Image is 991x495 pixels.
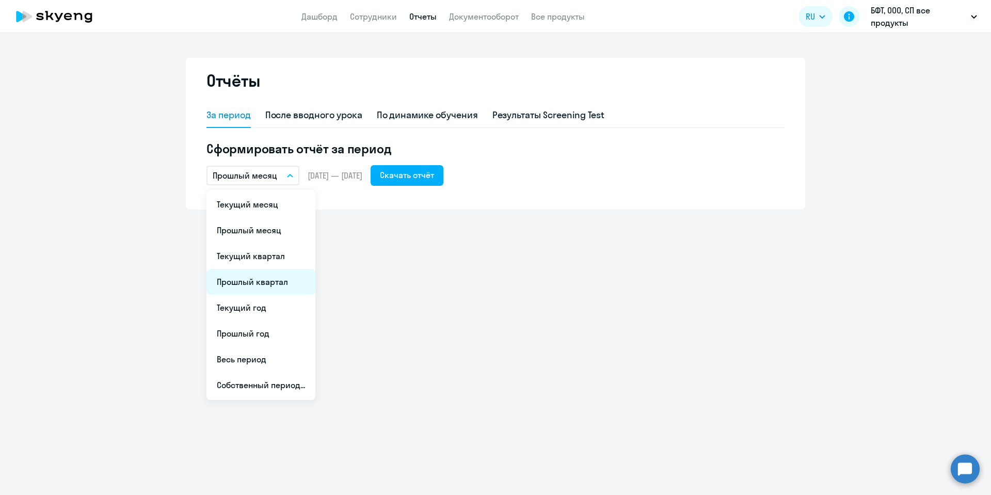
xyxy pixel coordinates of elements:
a: Документооборот [449,11,519,22]
h2: Отчёты [206,70,260,91]
div: Скачать отчёт [380,169,434,181]
a: Дашборд [301,11,338,22]
button: БФТ, ООО, СП все продукты [866,4,982,29]
a: Отчеты [409,11,437,22]
a: Все продукты [531,11,585,22]
div: После вводного урока [265,108,362,122]
button: RU [798,6,833,27]
a: Сотрудники [350,11,397,22]
div: За период [206,108,251,122]
div: Результаты Screening Test [492,108,605,122]
p: Прошлый месяц [213,169,277,182]
ul: RU [206,189,315,400]
span: [DATE] — [DATE] [308,170,362,181]
h5: Сформировать отчёт за период [206,140,785,157]
button: Скачать отчёт [371,165,443,186]
button: Прошлый месяц [206,166,299,185]
span: RU [806,10,815,23]
div: По динамике обучения [377,108,478,122]
p: БФТ, ООО, СП все продукты [871,4,967,29]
